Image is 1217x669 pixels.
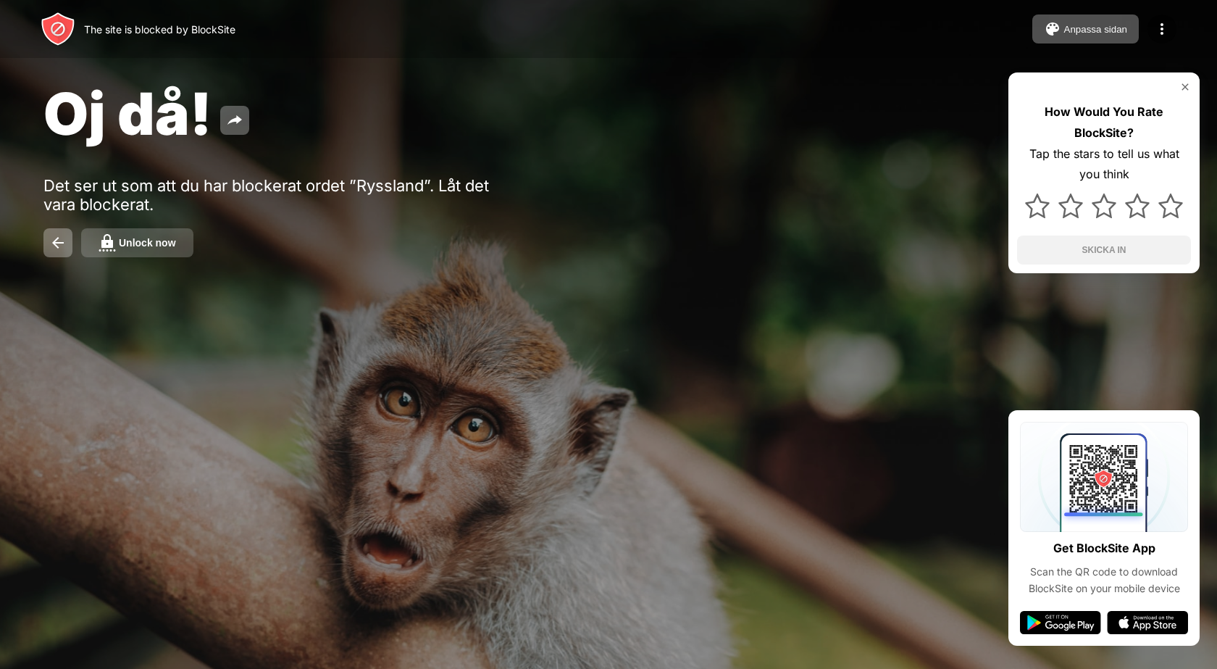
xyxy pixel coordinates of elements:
img: app-store.svg [1107,611,1188,634]
img: back.svg [49,234,67,252]
span: Oj då! [43,78,212,149]
div: How Would You Rate BlockSite? [1017,101,1191,144]
div: Anpassa sidan [1064,24,1127,35]
div: Get BlockSite App [1053,538,1155,559]
button: Unlock now [81,228,193,257]
img: star.svg [1158,194,1183,218]
div: The site is blocked by BlockSite [84,23,235,36]
img: star.svg [1092,194,1116,218]
img: password.svg [99,234,116,252]
div: Det ser ut som att du har blockerat ordet ”Ryssland”. Låt det vara blockerat. [43,176,491,214]
img: rate-us-close.svg [1179,81,1191,93]
img: share.svg [226,112,243,129]
button: SKICKA IN [1017,236,1191,265]
div: Scan the QR code to download BlockSite on your mobile device [1020,564,1188,597]
img: header-logo.svg [41,12,75,46]
div: Unlock now [119,237,176,249]
img: menu-icon.svg [1153,20,1171,38]
img: google-play.svg [1020,611,1101,634]
img: qrcode.svg [1020,422,1188,532]
img: star.svg [1025,194,1050,218]
img: pallet.svg [1044,20,1061,38]
img: star.svg [1125,194,1150,218]
img: star.svg [1058,194,1083,218]
button: Anpassa sidan [1032,14,1139,43]
div: Tap the stars to tell us what you think [1017,144,1191,186]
